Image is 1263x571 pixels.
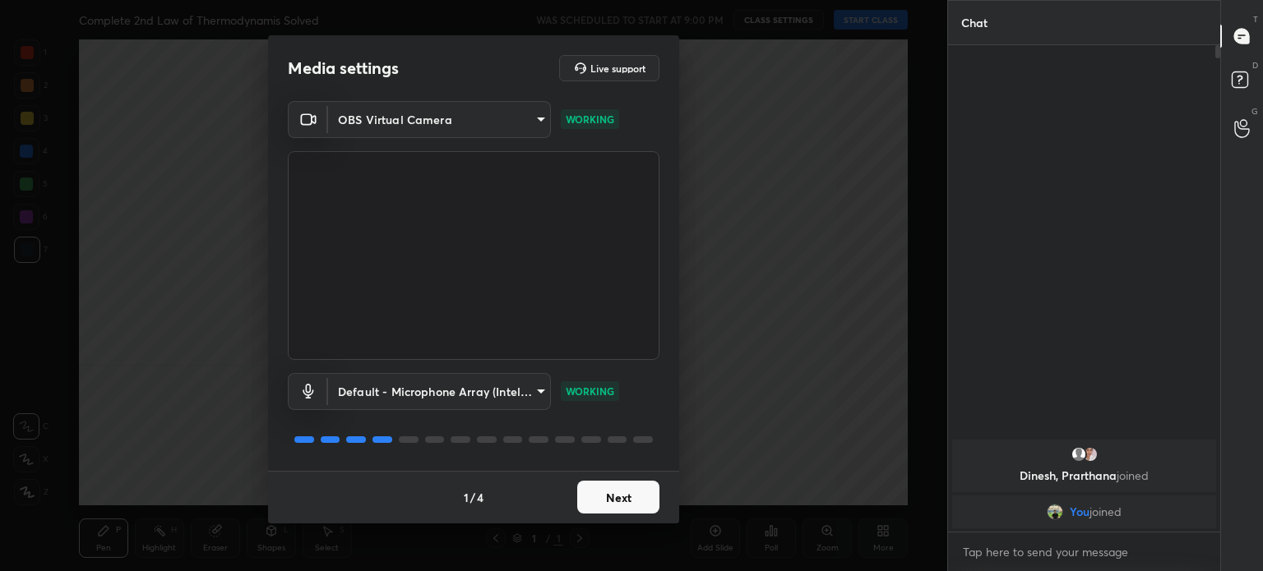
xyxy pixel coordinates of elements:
p: WORKING [566,384,614,398]
p: G [1251,105,1258,117]
span: joined [1090,505,1122,518]
span: joined [1117,467,1149,483]
p: T [1253,13,1258,25]
img: default.png [1071,446,1087,463]
span: You [1070,505,1090,518]
p: D [1252,59,1258,71]
h4: 4 [477,489,483,506]
div: grid [948,436,1220,532]
p: Chat [948,1,1001,44]
p: WORKING [566,112,614,127]
h4: 1 [464,489,469,506]
img: 2782fdca8abe4be7a832ca4e3fcd32a4.jpg [1047,504,1063,520]
h2: Media settings [288,58,399,79]
button: Next [577,481,659,513]
div: OBS Virtual Camera [328,373,551,410]
p: Dinesh, Prarthana [962,469,1206,482]
div: OBS Virtual Camera [328,101,551,138]
h4: / [470,489,475,506]
img: 74387b3f5c394bb1b2528a0187cf8faa.jpg [1082,446,1099,463]
h5: Live support [590,63,645,73]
